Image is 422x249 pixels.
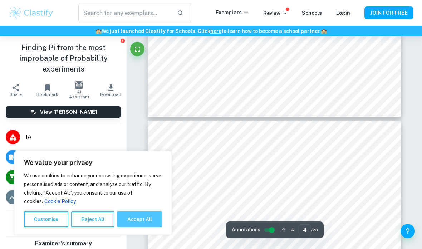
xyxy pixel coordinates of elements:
[120,38,125,43] button: Report issue
[63,80,95,100] button: AI Assistant
[9,6,54,20] img: Clastify logo
[364,6,413,19] button: JOIN FOR FREE
[40,108,97,116] h6: View [PERSON_NAME]
[75,81,83,89] img: AI Assistant
[6,42,121,74] h1: Finding Pi from the most improbable of Probability experiments
[232,226,260,234] span: Annotations
[71,211,114,227] button: Reject All
[26,133,121,141] span: IA
[401,224,415,238] button: Help and Feedback
[336,10,350,16] a: Login
[130,42,144,56] button: Fullscreen
[216,9,249,16] p: Exemplars
[44,198,76,205] a: Cookie Policy
[24,171,162,206] p: We use cookies to enhance your browsing experience, serve personalised ads or content, and analys...
[3,239,124,248] h6: Examiner's summary
[24,158,162,167] p: We value your privacy
[78,3,171,23] input: Search for any exemplars...
[68,89,91,99] span: AI Assistant
[10,92,22,97] span: Share
[117,211,162,227] button: Accept All
[14,151,172,235] div: We value your privacy
[302,10,322,16] a: Schools
[95,80,127,100] button: Download
[321,28,327,34] span: 🏫
[1,27,421,35] h6: We just launched Clastify for Schools. Click to learn how to become a school partner.
[311,227,318,233] span: / 23
[32,80,64,100] button: Bookmark
[6,106,121,118] button: View [PERSON_NAME]
[36,92,58,97] span: Bookmark
[263,9,288,17] p: Review
[100,92,121,97] span: Download
[24,211,68,227] button: Customise
[95,28,102,34] span: 🏫
[210,28,221,34] a: here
